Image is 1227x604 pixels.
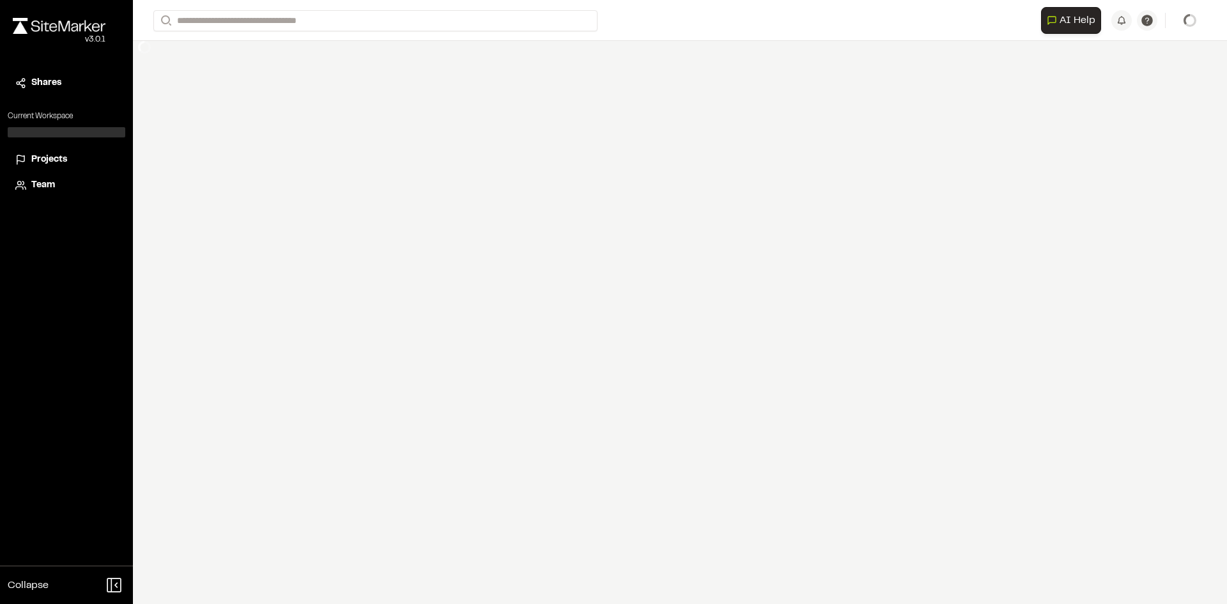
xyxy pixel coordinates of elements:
[1041,7,1101,34] button: Open AI Assistant
[15,178,118,192] a: Team
[31,153,67,167] span: Projects
[31,178,55,192] span: Team
[15,153,118,167] a: Projects
[31,76,61,90] span: Shares
[13,18,105,34] img: rebrand.png
[8,578,49,593] span: Collapse
[8,111,125,122] p: Current Workspace
[1060,13,1095,28] span: AI Help
[1041,7,1106,34] div: Open AI Assistant
[15,76,118,90] a: Shares
[13,34,105,45] div: Oh geez...please don't...
[153,10,176,31] button: Search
